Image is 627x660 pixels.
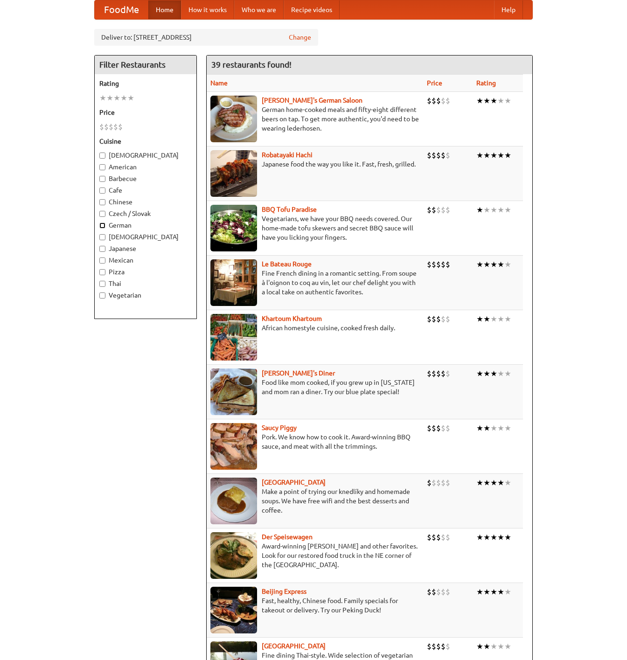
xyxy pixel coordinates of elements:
a: Home [148,0,181,19]
a: Rating [476,79,496,87]
li: $ [432,587,436,597]
li: $ [441,641,446,652]
li: ★ [483,532,490,542]
li: ★ [483,96,490,106]
li: $ [427,423,432,433]
b: Le Bateau Rouge [262,260,312,268]
li: ★ [504,205,511,215]
li: $ [436,205,441,215]
li: ★ [476,259,483,270]
li: ★ [476,587,483,597]
a: [GEOGRAPHIC_DATA] [262,642,326,650]
li: $ [441,150,446,160]
li: $ [427,96,432,106]
li: ★ [504,259,511,270]
label: Mexican [99,256,192,265]
p: Food like mom cooked, if you grew up in [US_STATE] and mom ran a diner. Try our blue plate special! [210,378,419,396]
a: Help [494,0,523,19]
li: ★ [490,641,497,652]
label: Vegetarian [99,291,192,300]
li: ★ [490,205,497,215]
li: $ [427,478,432,488]
li: $ [441,423,446,433]
input: American [99,164,105,170]
li: $ [113,122,118,132]
li: $ [446,314,450,324]
li: ★ [497,587,504,597]
h4: Filter Restaurants [95,56,196,74]
li: $ [427,314,432,324]
a: Name [210,79,228,87]
li: $ [441,259,446,270]
li: ★ [497,259,504,270]
li: $ [432,259,436,270]
li: ★ [483,587,490,597]
li: $ [436,96,441,106]
li: $ [432,205,436,215]
li: ★ [127,93,134,103]
a: Saucy Piggy [262,424,297,431]
input: Mexican [99,257,105,264]
li: $ [427,150,432,160]
a: [GEOGRAPHIC_DATA] [262,479,326,486]
li: $ [104,122,109,132]
li: $ [441,587,446,597]
li: ★ [476,150,483,160]
label: German [99,221,192,230]
li: ★ [504,478,511,488]
li: ★ [476,478,483,488]
li: ★ [483,205,490,215]
label: [DEMOGRAPHIC_DATA] [99,151,192,160]
li: ★ [483,478,490,488]
li: $ [427,641,432,652]
li: ★ [476,532,483,542]
p: Vegetarians, we have your BBQ needs covered. Our home-made tofu skewers and secret BBQ sauce will... [210,214,419,242]
li: $ [432,423,436,433]
img: bateaurouge.jpg [210,259,257,306]
li: ★ [504,150,511,160]
li: ★ [113,93,120,103]
li: ★ [476,96,483,106]
li: ★ [476,423,483,433]
p: African homestyle cuisine, cooked fresh daily. [210,323,419,333]
input: Barbecue [99,176,105,182]
li: ★ [490,314,497,324]
li: ★ [483,259,490,270]
li: $ [441,96,446,106]
label: American [99,162,192,172]
input: Vegetarian [99,292,105,299]
a: [PERSON_NAME]'s German Saloon [262,97,362,104]
ng-pluralize: 39 restaurants found! [211,60,292,69]
li: ★ [497,532,504,542]
a: Robatayaki Hachi [262,151,313,159]
label: [DEMOGRAPHIC_DATA] [99,232,192,242]
li: ★ [483,368,490,379]
li: ★ [504,587,511,597]
li: $ [446,532,450,542]
li: ★ [497,314,504,324]
input: Chinese [99,199,105,205]
li: $ [427,205,432,215]
li: $ [446,478,450,488]
li: ★ [504,96,511,106]
li: ★ [497,423,504,433]
img: sallys.jpg [210,368,257,415]
a: Der Speisewagen [262,533,313,541]
li: $ [99,122,104,132]
li: $ [432,532,436,542]
li: $ [427,259,432,270]
li: $ [432,150,436,160]
label: Cafe [99,186,192,195]
li: $ [436,259,441,270]
li: ★ [476,205,483,215]
a: Change [289,33,311,42]
li: $ [436,314,441,324]
label: Barbecue [99,174,192,183]
h5: Cuisine [99,137,192,146]
p: Pork. We know how to cook it. Award-winning BBQ sauce, and meat with all the trimmings. [210,432,419,451]
input: German [99,222,105,229]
